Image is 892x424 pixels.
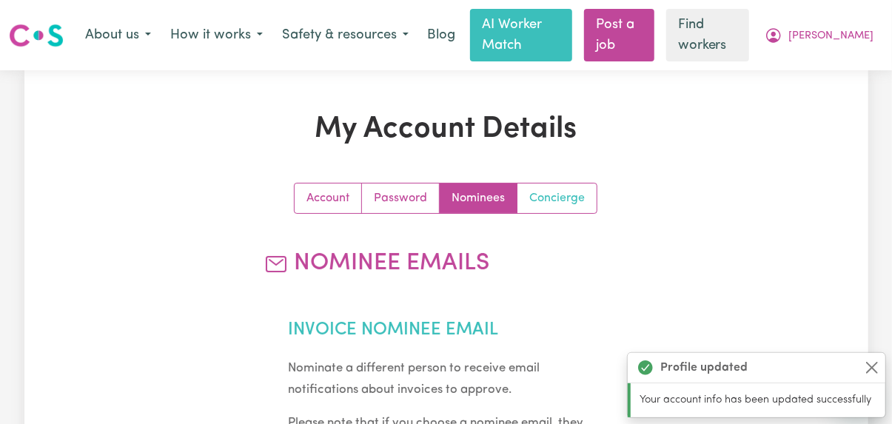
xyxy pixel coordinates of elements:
[9,18,64,53] a: Careseekers logo
[440,184,517,213] a: Update your nominees
[640,392,876,408] p: Your account info has been updated successfully
[9,22,64,49] img: Careseekers logo
[295,184,362,213] a: Update your account
[470,9,572,61] a: AI Worker Match
[264,249,628,277] h2: Nominee Emails
[755,20,883,51] button: My Account
[788,28,873,44] span: [PERSON_NAME]
[362,184,440,213] a: Update your password
[272,20,418,51] button: Safety & resources
[76,20,161,51] button: About us
[288,320,604,341] h2: Invoice Nominee Email
[418,19,464,52] a: Blog
[517,184,597,213] a: Update account manager
[288,362,540,396] small: Nominate a different person to receive email notifications about invoices to approve.
[174,112,719,147] h1: My Account Details
[863,359,881,377] button: Close
[161,20,272,51] button: How it works
[666,9,749,61] a: Find workers
[660,359,748,377] strong: Profile updated
[584,9,654,61] a: Post a job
